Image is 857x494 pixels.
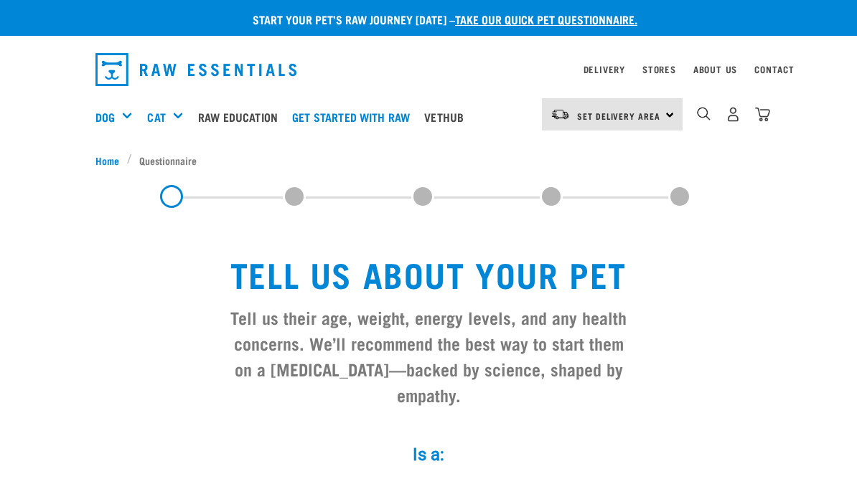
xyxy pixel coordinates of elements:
h1: Tell us about your pet [225,254,632,293]
a: Home [95,153,127,168]
a: About Us [693,67,737,72]
a: Get started with Raw [289,88,421,146]
span: Home [95,153,119,168]
span: Set Delivery Area [577,113,660,118]
label: Is a: [213,442,644,467]
a: Dog [95,108,115,125]
img: home-icon@2x.png [755,107,770,122]
img: user.png [726,107,741,122]
a: Cat [147,108,165,125]
nav: breadcrumbs [95,153,762,168]
a: take our quick pet questionnaire. [455,16,637,22]
h3: Tell us their age, weight, energy levels, and any health concerns. We’ll recommend the best way t... [225,304,632,407]
img: home-icon-1@2x.png [697,107,711,120]
a: Stores [642,67,676,72]
nav: dropdown navigation [84,47,773,92]
img: Raw Essentials Logo [95,53,296,86]
img: van-moving.png [551,108,570,121]
a: Contact [754,67,795,72]
a: Vethub [421,88,474,146]
a: Raw Education [195,88,289,146]
a: Delivery [584,67,625,72]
